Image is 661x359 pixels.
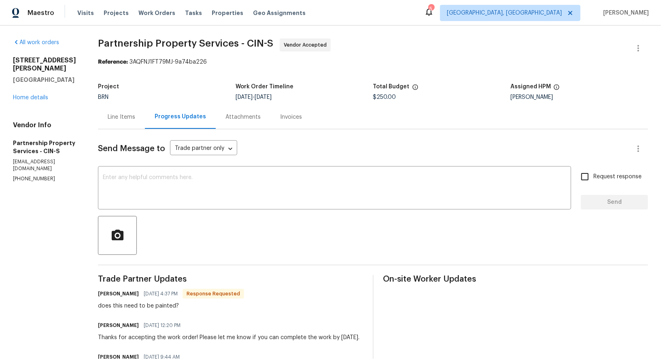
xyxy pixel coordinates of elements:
span: [DATE] [255,94,272,100]
h4: Vendor Info [13,121,79,129]
a: Home details [13,95,48,100]
b: Reference: [98,59,128,65]
span: Visits [77,9,94,17]
span: The total cost of line items that have been proposed by Opendoor. This sum includes line items th... [412,84,419,94]
p: [PHONE_NUMBER] [13,175,79,182]
a: All work orders [13,40,59,45]
h5: [GEOGRAPHIC_DATA] [13,76,79,84]
h5: Total Budget [373,84,410,90]
div: Progress Updates [155,113,206,121]
div: [PERSON_NAME] [510,94,648,100]
div: 3AQFNJ1FT79MJ-9a74ba226 [98,58,648,66]
span: - [236,94,272,100]
span: Request response [593,173,642,181]
span: BRN [98,94,108,100]
div: does this need to be painted? [98,302,244,310]
span: Trade Partner Updates [98,275,363,283]
span: [GEOGRAPHIC_DATA], [GEOGRAPHIC_DATA] [447,9,562,17]
div: Line Items [108,113,135,121]
span: Maestro [28,9,54,17]
p: [EMAIL_ADDRESS][DOMAIN_NAME] [13,158,79,172]
div: Invoices [280,113,302,121]
span: Work Orders [138,9,175,17]
div: Trade partner only [170,142,237,156]
span: [DATE] 4:37 PM [144,290,178,298]
h6: [PERSON_NAME] [98,290,139,298]
span: Vendor Accepted [284,41,330,49]
span: Projects [104,9,129,17]
span: Partnership Property Services - CIN-S [98,38,273,48]
span: Geo Assignments [253,9,306,17]
span: $250.00 [373,94,396,100]
span: Properties [212,9,243,17]
span: Tasks [185,10,202,16]
span: The hpm assigned to this work order. [553,84,560,94]
span: [DATE] [236,94,253,100]
h6: [PERSON_NAME] [98,321,139,329]
h5: Partnership Property Services - CIN-S [13,139,79,155]
span: On-site Worker Updates [383,275,648,283]
span: Response Requested [183,290,243,298]
h5: Assigned HPM [510,84,551,90]
span: [DATE] 12:20 PM [144,321,181,329]
h5: Project [98,84,119,90]
span: [PERSON_NAME] [600,9,649,17]
div: Thanks for accepting the work order! Please let me know if you can complete the work by [DATE]. [98,333,359,342]
h2: [STREET_ADDRESS][PERSON_NAME] [13,56,79,73]
h5: Work Order Timeline [236,84,293,90]
div: 5 [428,5,434,13]
div: Attachments [225,113,261,121]
span: Send Message to [98,145,165,153]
